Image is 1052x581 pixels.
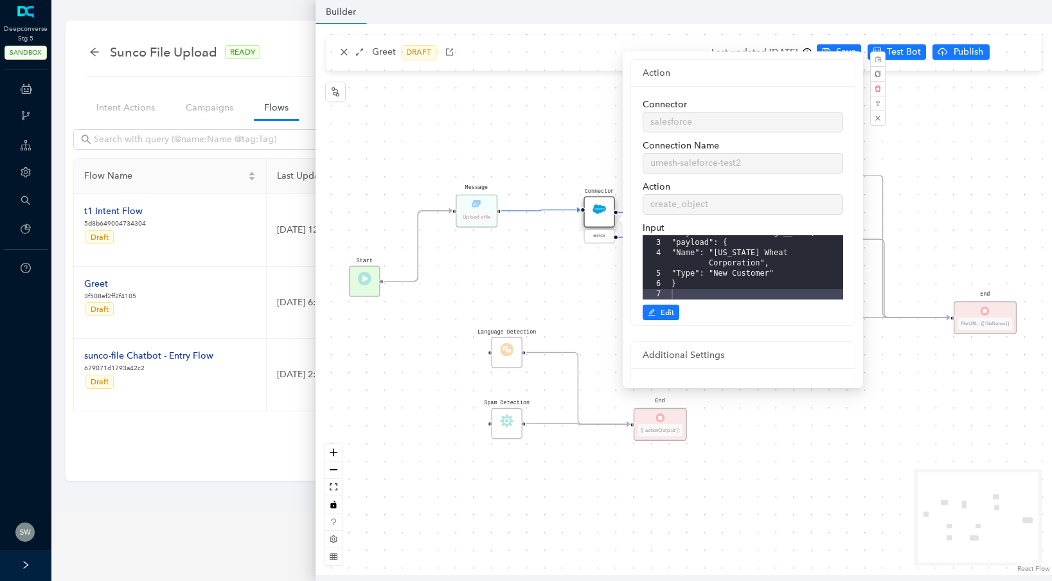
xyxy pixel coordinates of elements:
td: [DATE] 12:12 AM [267,194,521,267]
div: 7 [643,289,669,299]
span: Draft [91,305,109,314]
span: Last Updated [277,169,500,183]
td: [DATE] 2:41 AM [267,339,521,411]
span: READY [225,45,260,59]
div: Spam DetectionFlowModule [492,408,522,439]
a: Campaigns [175,96,244,120]
div: Greet [84,277,136,291]
a: Flows [254,96,299,120]
pre: Start [357,257,373,265]
span: Draft [91,233,109,242]
div: 3 [643,238,669,248]
span: SANDBOX [4,46,47,60]
span: arrow-left [89,47,100,57]
pre: End [655,397,665,406]
td: [DATE] 6:46 AM [267,267,521,339]
p: 679071d1793a42c2 [84,363,213,373]
span: search [81,134,91,145]
span: search [21,195,31,206]
div: back [89,47,100,58]
div: Additional Settings [643,348,843,362]
span: branches [21,111,31,121]
div: 4 [643,248,669,269]
div: error [587,232,612,241]
span: question-circle [21,263,31,273]
p: 5d8b649004734304 [84,219,146,229]
div: ConnectorConnectorerror [584,197,614,246]
div: StartTrigger [349,265,380,296]
p: 3f508ef2ff2f4105 [84,291,136,301]
pre: End [980,290,990,299]
g: Edge from 69c39cbe-8875-de4c-16df-a3af5b196148 to 150430fd-03ad-99a2-fba2-60ec19d65985 [501,201,580,220]
div: 6 [643,279,669,289]
div: Language DetectionFlowModule [492,337,522,368]
span: Sunco File Upload [110,42,217,62]
img: c3ccc3f0c05bac1ff29357cbd66b20c9 [15,523,35,542]
g: Edge from bd6b1206-a8fe-4886-87b1-86666f524dbd to 95315014-674f-d0a3-85a6-c0252b5fc166 [526,415,630,433]
span: pie-chart [21,224,31,234]
th: Last Updated [267,159,521,194]
div: Action [643,180,843,194]
div: EndEndFile URL - {{ fileName }} [954,301,1017,335]
pre: Spam Detection [484,399,530,407]
span: edit [648,308,655,316]
pre: Language Detection [477,328,536,336]
g: Edge from 45596c33-a684-b01c-8db6-ca36896f74e5 to 95315014-674f-d0a3-85a6-c0252b5fc166 [526,343,630,433]
g: Edge from 150430fd-03ad-99a2-fba2-60ec19d65985 to 2484338f-723d-d5ee-3778-61ddf04a4f41 [618,228,780,248]
div: Connector [643,98,843,112]
pre: Message [465,184,488,192]
div: 5 [643,269,669,279]
span: Flow Name [84,169,245,183]
div: MessageMessageUpload a file [456,195,497,228]
input: Search with query (@name:Name @tag:Tag) [94,132,377,147]
g: Edge from 2484338f-723d-d5ee-3778-61ddf04a4f41 to 2af81967-f933-e36c-40b2-d59440997cdd [819,230,950,326]
th: Flow Name [74,159,267,194]
button: editEdit [643,305,679,320]
g: Edge from 150430fd-03ad-99a2-fba2-60ec19d65985 to 8ced1e61-7c95-6c3f-3d69-842d5c77a12e [618,166,772,222]
div: Action [643,66,843,80]
div: EndEnd{{ actionOutput }} [634,408,686,442]
a: Intent Actions [86,96,165,120]
div: sunco-file Chatbot - Entry Flow [84,349,213,363]
g: Edge from 2f1b2e02-eb87-7e79-d860-49894f0dc4b0 to 69c39cbe-8875-de4c-16df-a3af5b196148 [384,202,452,290]
span: Edit [661,307,674,318]
div: Connection Name [643,139,843,153]
img: Connector [593,202,606,216]
a: Parameters [309,96,376,120]
span: setting [21,167,31,177]
div: t1 Intent Flow [84,204,146,219]
pre: Connector [585,188,614,196]
div: Input [643,221,843,235]
span: Draft [91,377,109,386]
